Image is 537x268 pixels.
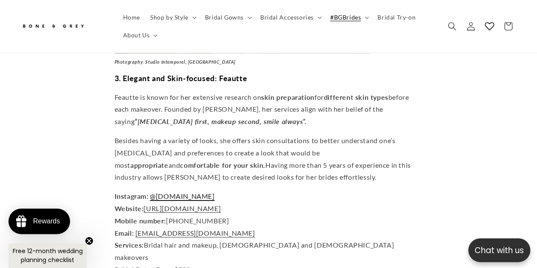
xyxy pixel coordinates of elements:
[115,204,144,212] strong: Website:
[118,26,161,44] summary: About Us
[135,117,306,125] strong: “[MEDICAL_DATA] first, makeup second, smile always”.
[115,73,247,83] strong: 3. Elegant and Skin-focused: Feautte
[143,204,221,212] a: [URL][DOMAIN_NAME]
[130,161,169,169] strong: appropriate
[115,91,423,128] p: Feautte is known for her extensive research on for before each makeover. Founded by [PERSON_NAME]...
[443,17,461,36] summary: Search
[145,8,200,26] summary: Shop by Style
[468,244,530,257] p: Chat with us
[205,14,244,21] span: Bridal Gowns
[115,229,134,237] strong: Email:
[372,8,421,26] a: Bridal Try-on
[200,8,255,26] summary: Bridal Gowns
[85,237,93,245] button: Close teaser
[115,136,396,169] span: Besides having a variety of looks, she offers skin consultations to better understand one’s [MEDI...
[135,229,255,237] a: [EMAIL_ADDRESS][DOMAIN_NAME]
[13,247,83,264] span: Free 12-month wedding planning checklist
[123,14,140,21] span: Home
[18,16,110,37] a: Bone and Grey Bridal
[260,14,314,21] span: Bridal Accessories
[150,192,214,200] a: @[DOMAIN_NAME]
[150,14,188,21] span: Shop by Style
[118,8,145,26] a: Home
[115,59,236,65] em: Photography: Studio Intemporel, [GEOGRAPHIC_DATA]
[325,8,372,26] summary: #BGBrides
[261,93,315,101] strong: skin preparation
[115,241,394,261] span: Bridal hair and makeup, [DEMOGRAPHIC_DATA] and [DEMOGRAPHIC_DATA] makeovers
[324,93,388,101] strong: different skin types
[8,243,87,268] div: Free 12-month wedding planning checklistClose teaser
[115,217,229,225] span: [PHONE_NUMBER]
[330,14,361,21] span: #BGBrides
[377,14,416,21] span: Bridal Try-on
[123,31,150,39] span: About Us
[115,217,166,225] strong: Mobile number:
[255,8,325,26] summary: Bridal Accessories
[468,238,530,262] button: Open chatbox
[21,20,85,34] img: Bone and Grey Bridal
[115,192,149,200] strong: Instagram:
[115,241,144,249] strong: Services:
[180,161,265,169] strong: comfortable for your skin.
[33,217,60,225] div: Rewards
